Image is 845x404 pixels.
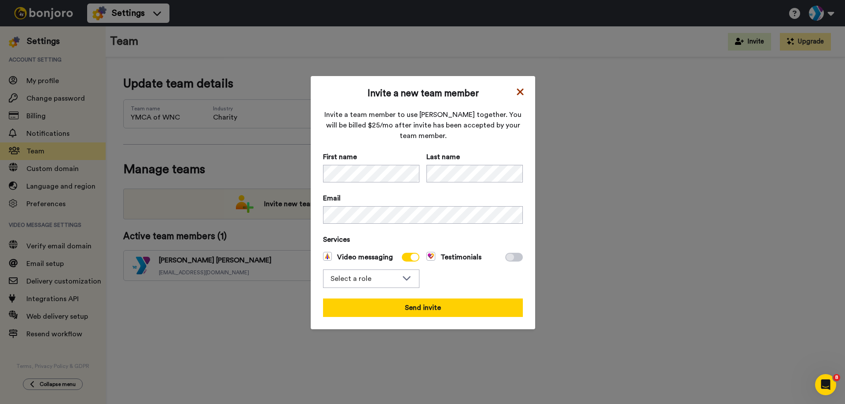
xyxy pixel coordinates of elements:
img: vm-color.svg [323,252,332,261]
span: 8 [833,374,840,381]
iframe: Intercom live chat [815,374,836,395]
span: Services [323,234,523,245]
img: tm-color.svg [426,252,435,261]
span: Video messaging [323,252,393,262]
span: Invite a new team member [323,88,523,99]
span: Email [323,193,523,204]
span: Invite a team member to use [PERSON_NAME] together. You will be billed $25/mo after invite has be... [323,109,523,141]
button: Send invite [323,298,523,317]
div: Select a role [331,273,398,284]
span: Testimonials [426,252,481,262]
span: First name [323,152,419,162]
span: Last name [426,152,523,162]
